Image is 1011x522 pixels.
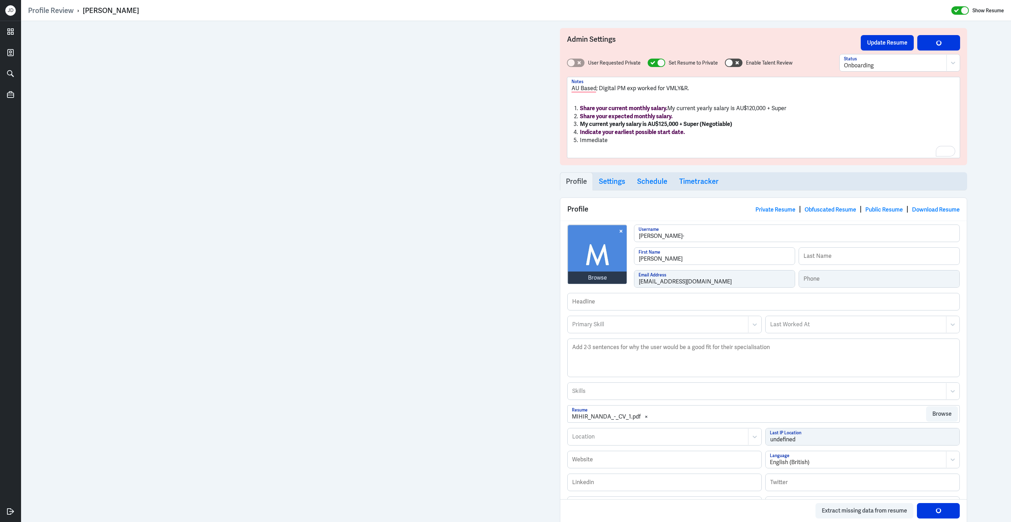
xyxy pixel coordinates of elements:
[571,136,956,145] li: Immediate
[755,204,960,214] div: | | |
[74,6,83,15] p: ›
[568,451,761,468] input: Website
[746,59,793,67] label: Enable Talent Review
[568,293,959,310] input: Headline
[83,6,139,15] div: [PERSON_NAME]
[805,206,856,213] a: Obfuscated Resume
[926,406,958,422] button: Browse
[799,248,959,265] input: Last Name
[568,497,761,514] input: Facebook
[634,248,795,265] input: First Name
[580,128,685,136] strong: Indicate your earliest possible start date.
[766,474,959,491] input: Twitter
[568,225,627,284] img: avatar.jpg
[917,35,960,51] button: Save Profile
[912,206,960,213] a: Download Resume
[572,413,641,421] div: MIHIR_NANDA_-_CV_1.pdf
[567,35,861,51] h3: Admin Settings
[560,198,967,221] div: Profile
[599,177,625,186] h3: Settings
[669,59,718,67] label: Set Resume to Private
[755,206,795,213] a: Private Resume
[588,274,607,282] div: Browse
[580,105,667,112] strong: Share your current monthly salary.
[580,113,673,120] strong: Share your expected monthly salary.
[637,177,667,186] h3: Schedule
[861,35,914,51] button: Update Resume
[634,270,795,287] input: Email Address
[634,225,959,242] input: Username
[972,6,1004,15] label: Show Resume
[28,6,74,15] a: Profile Review
[865,206,903,213] a: Public Resume
[766,428,959,445] input: Last IP Location
[568,474,761,491] input: Linkedin
[799,270,959,287] input: Phone
[588,59,641,67] label: User Requested Private
[580,120,732,128] strong: My current yearly salary is AU$125,000 + Super (Negotiable)
[571,105,956,113] li: My current yearly salary is AU$120,000 + Super
[5,5,16,16] div: J D
[917,503,960,518] button: Save Profile
[679,177,719,186] h3: Timetracker
[766,497,959,514] input: Instagram
[571,84,956,93] p: AU Based; Digital PM exp worked for VMLY&R.
[815,503,913,518] button: Extract missing data from resume
[566,177,587,186] h3: Profile
[65,28,472,515] iframe: https://ppcdn.hiredigital.com/register/ce4f9190/resumes/545498829/MIHIR_NANDA_-_CV_1.pdf?Expires=...
[571,84,956,156] div: To enrich screen reader interactions, please activate Accessibility in Grammarly extension settings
